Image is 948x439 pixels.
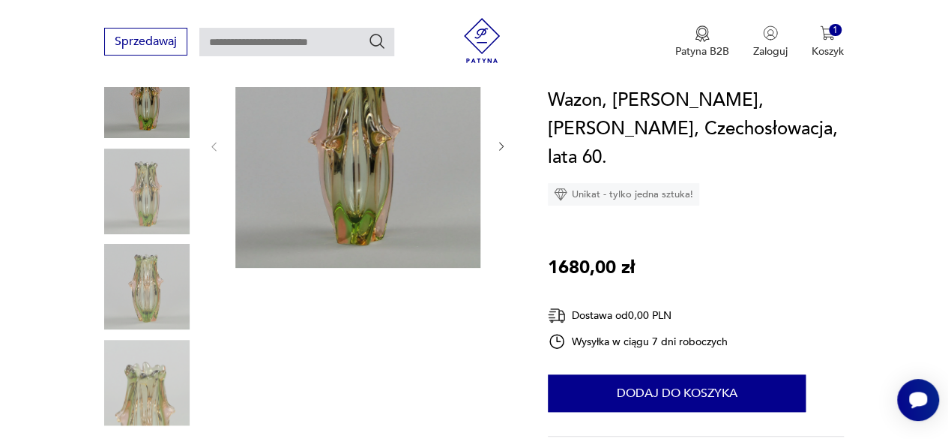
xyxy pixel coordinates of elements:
img: Ikona diamentu [554,188,567,201]
button: Dodaj do koszyka [548,374,806,412]
p: Zaloguj [753,44,788,59]
img: Zdjęcie produktu Wazon, Jaroslav Beranek, Huta Skrdlovice, Czechosłowacja, lata 60. [104,340,190,425]
img: Zdjęcie produktu Wazon, Jaroslav Beranek, Huta Skrdlovice, Czechosłowacja, lata 60. [104,53,190,138]
img: Ikona dostawy [548,306,566,325]
button: Zaloguj [753,26,788,59]
img: Zdjęcie produktu Wazon, Jaroslav Beranek, Huta Skrdlovice, Czechosłowacja, lata 60. [235,23,480,268]
p: Koszyk [812,44,844,59]
img: Patyna - sklep z meblami i dekoracjami vintage [459,18,504,63]
h1: Wazon, [PERSON_NAME], [PERSON_NAME], Czechosłowacja, lata 60. [548,86,844,172]
button: Patyna B2B [675,26,729,59]
p: Patyna B2B [675,44,729,59]
div: Wysyłka w ciągu 7 dni roboczych [548,332,728,350]
button: Sprzedawaj [104,28,187,56]
p: 1680,00 zł [548,254,635,282]
img: Zdjęcie produktu Wazon, Jaroslav Beranek, Huta Skrdlovice, Czechosłowacja, lata 60. [104,244,190,329]
img: Ikona koszyka [820,26,835,41]
button: 1Koszyk [812,26,844,59]
a: Ikona medaluPatyna B2B [675,26,729,59]
img: Ikona medalu [695,26,710,42]
iframe: Smartsupp widget button [897,379,939,421]
div: Unikat - tylko jedna sztuka! [548,183,699,206]
button: Szukaj [368,32,386,50]
a: Sprzedawaj [104,38,187,48]
img: Zdjęcie produktu Wazon, Jaroslav Beranek, Huta Skrdlovice, Czechosłowacja, lata 60. [104,149,190,234]
img: Ikonka użytkownika [763,26,778,41]
div: Dostawa od 0,00 PLN [548,306,728,325]
div: 1 [829,24,842,37]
